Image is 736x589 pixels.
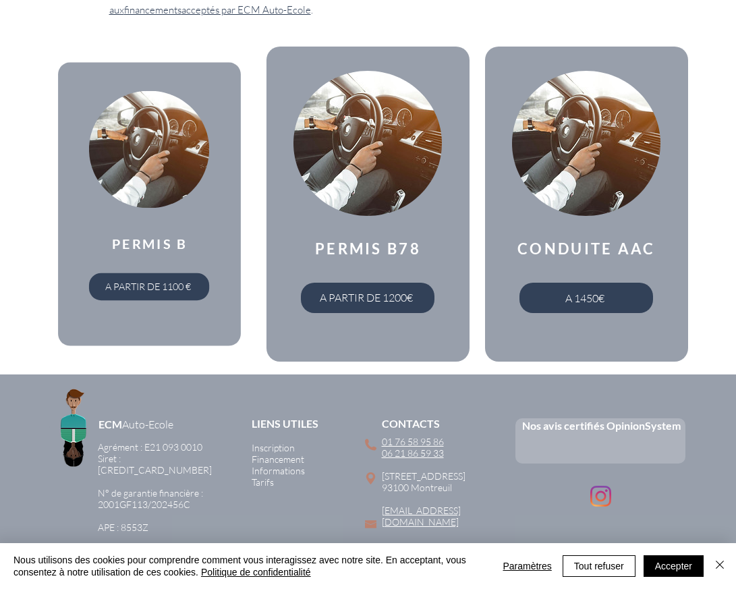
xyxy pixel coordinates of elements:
span: Auto-Ecole [122,418,173,431]
a: Politique de confidentialité [201,567,311,578]
a: 06 21 86 59 33 [382,447,444,459]
span: [STREET_ADDRESS] [382,470,465,482]
span: LIENS UTILES [252,417,318,430]
button: Accepter [644,555,704,577]
span: A PARTIR DE 1100 € [105,281,191,291]
a: PERMIS B78 [315,240,421,258]
img: pexels-hazardos-804130.jpg [89,90,209,208]
span: CONTACTS [382,417,440,430]
img: Fermer [712,557,728,573]
img: pexels-hazardos-804130.jpg [293,71,442,216]
button: A 1450€ [519,283,653,313]
a: Informations [252,465,305,476]
span: A PARTIR DE 1200€ [320,292,413,304]
iframe: Wix Chat [486,374,736,589]
span: Nous utilisons des cookies pour comprendre comment vous interagissez avec notre site. En acceptan... [13,554,486,578]
a: [EMAIL_ADDRESS][DOMAIN_NAME] [382,505,461,528]
a: A PARTIR DE 1200€ [301,283,434,313]
a: 01 76 58 95 86 [382,436,444,447]
a: Tarifs [252,476,274,488]
button: Tout refuser [563,555,635,577]
a: PERMIS B [112,235,188,251]
a: Inscription [252,442,295,453]
a: A PARTIR DE 1100 € [89,273,209,300]
img: Logo ECM en-tête.png [41,381,105,472]
span: acceptés par ECM Auto-Ecole [181,3,311,16]
span: Paramètres [503,556,551,576]
span: A 1450€ [565,292,604,304]
a: Agrément : E21 093 0010Siret : [CREDIT_CARD_NUMBER]​N° de garantie financière :2001GF113/202456C ... [98,441,212,533]
span: 93100 Montreuil [382,482,452,493]
a: Financement [252,453,304,465]
button: Fermer [712,554,728,578]
a: ECM [98,418,122,430]
span: financements [124,3,181,16]
a: CONDUITE AAC [517,240,656,258]
img: pexels-hazardos-804130.jpg [512,71,660,216]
